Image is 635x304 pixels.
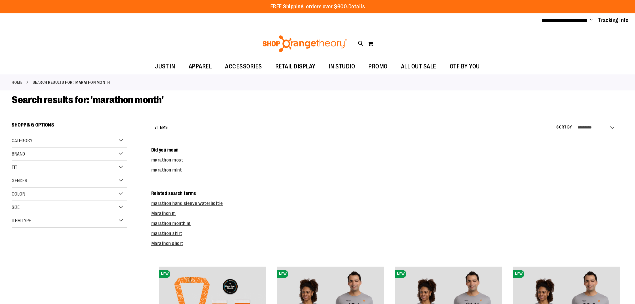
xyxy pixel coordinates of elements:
[12,138,32,143] span: Category
[33,79,111,85] strong: Search results for: 'marathon month'
[155,122,168,133] h2: Items
[151,167,182,173] a: marathon mint
[151,146,623,153] dt: Did you mean
[12,151,25,157] span: Brand
[450,59,480,74] span: OTF BY YOU
[12,178,27,183] span: Gender
[395,270,406,278] span: NEW
[598,17,629,24] a: Tracking Info
[151,221,191,226] a: marathon month m
[12,79,22,85] a: Home
[151,241,183,246] a: Marathon short
[270,3,365,11] p: FREE Shipping, orders over $600.
[368,59,388,74] span: PROMO
[189,59,212,74] span: APPAREL
[151,231,182,236] a: marathon shirt
[155,59,175,74] span: JUST IN
[277,270,288,278] span: NEW
[155,125,157,130] span: 7
[12,165,17,170] span: Fit
[151,190,623,197] dt: Related search terms
[556,124,572,130] label: Sort By
[513,270,524,278] span: NEW
[329,59,355,74] span: IN STUDIO
[159,270,170,278] span: NEW
[151,211,176,216] a: Marathon m
[12,119,127,134] strong: Shopping Options
[225,59,262,74] span: ACCESSORIES
[590,17,593,24] button: Account menu
[12,94,163,105] span: Search results for: 'marathon month'
[401,59,436,74] span: ALL OUT SALE
[151,157,183,163] a: marathon most
[12,218,31,223] span: Item Type
[12,205,20,210] span: Size
[262,35,348,52] img: Shop Orangetheory
[348,4,365,10] a: Details
[12,191,25,197] span: Color
[275,59,316,74] span: RETAIL DISPLAY
[151,201,223,206] a: marathon hand sleeve waterbottle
